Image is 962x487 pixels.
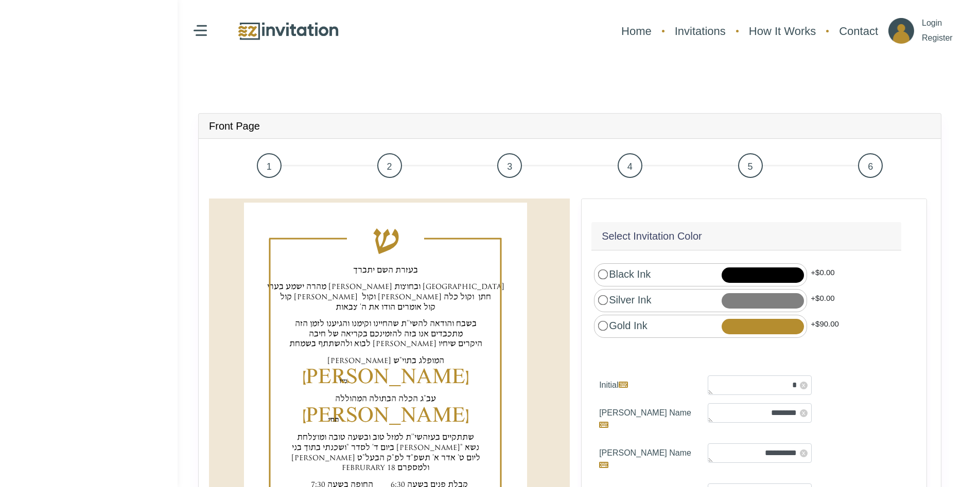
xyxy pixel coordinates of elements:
[597,266,651,282] label: Black Ink
[336,301,435,312] text: ‏קול אומרים הודו את ה' צבאות‏
[327,354,444,366] text: ‏[PERSON_NAME] המופלג בתוי"ש‏
[297,431,474,442] text: ‏שתתקיים בעזהשי''ת למזל טוב ובשעה טובה ומוצלחת‏
[329,149,450,182] a: 2
[377,153,402,178] span: 2
[810,149,931,182] a: 6
[328,417,339,423] text: ‏תחי'‏
[800,449,808,457] span: x
[834,17,883,45] a: Contact
[744,17,821,45] a: How It Works
[497,153,522,178] span: 3
[591,443,700,475] label: [PERSON_NAME] Name
[257,153,282,178] span: 1
[597,318,647,333] label: Gold Ink
[618,153,642,178] span: 4
[280,291,491,302] text: ‏קול [PERSON_NAME] וקול [PERSON_NAME] חתן וקול כלה‏
[353,264,418,275] text: ‏בעזרת השם יתברך‏
[888,18,914,44] img: ico_account.png
[449,149,570,182] a: 3
[597,292,651,308] label: Silver Ink
[335,392,436,404] text: ‏עב"ג הכלה הבתולה המהוללה‏
[800,409,808,417] span: x
[598,269,608,280] input: Black Ink
[371,219,400,262] text: ‏ש‏
[570,149,690,182] a: 4
[342,461,429,473] text: FEBRURARY 18 ולמספרם
[800,382,808,389] span: x
[339,378,347,385] text: ‏ני"ו‏
[292,441,479,453] text: ‏ביום ד' לסדר "ושכנתי בתוך בני [PERSON_NAME]" נשא‏
[602,228,702,244] h5: Select Invitation Color
[670,17,731,45] a: Invitations
[309,328,463,339] text: ‏מתכבדים אנו בזה להזמינכם בקריאה של חיבה‏
[302,368,469,387] text: ‏[PERSON_NAME]‏
[858,153,883,178] span: 6
[591,403,700,435] label: [PERSON_NAME] Name
[738,153,763,178] span: 5
[209,149,329,182] a: 1
[616,17,657,45] a: Home
[598,295,608,305] input: Silver Ink
[922,16,953,46] p: Login Register
[289,337,482,349] text: ‏לבוא ולהשתתף בשמחת [PERSON_NAME] היקרים שיחיו‏
[302,407,469,426] text: ‏[PERSON_NAME]‏
[807,315,843,338] div: +$90.00
[807,263,838,286] div: +$0.00
[690,149,811,182] a: 5
[209,120,260,132] h4: Front Page
[807,289,838,312] div: +$0.00
[267,280,504,292] text: ‏מהרה ישמע בערי [PERSON_NAME] ובחוצות [GEOGRAPHIC_DATA]‏
[237,20,340,42] img: logo.png
[591,375,700,395] label: Initial
[291,452,480,463] text: ‏[PERSON_NAME] ליום ט' אדר א' תשפ"ד לפ"ק הבעל"ט‏
[598,321,608,331] input: Gold Ink
[295,317,477,329] text: ‏בשבח והודאה להשי''ת שהחיינו וקימנו והגיענו לזמן הזה‏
